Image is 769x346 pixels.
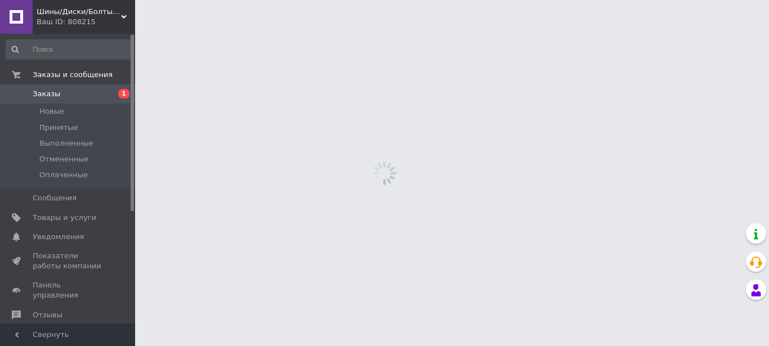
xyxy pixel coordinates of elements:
span: Шины/Диски/Болты/Гайки/Центровочные кольца/Секретки [37,7,121,17]
span: Показатели работы компании [33,251,104,271]
input: Поиск [6,39,133,60]
span: Отмененные [39,154,88,164]
span: Новые [39,106,64,116]
div: Ваш ID: 808215 [37,17,135,27]
span: Уведомления [33,232,84,242]
span: Принятые [39,123,78,133]
span: Оплаченные [39,170,88,180]
span: Заказы и сообщения [33,70,113,80]
span: Выполненные [39,138,93,149]
span: Заказы [33,89,60,99]
span: Сообщения [33,193,77,203]
span: Отзывы [33,310,62,320]
span: 1 [118,89,129,98]
span: Товары и услуги [33,213,96,223]
span: Панель управления [33,280,104,300]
